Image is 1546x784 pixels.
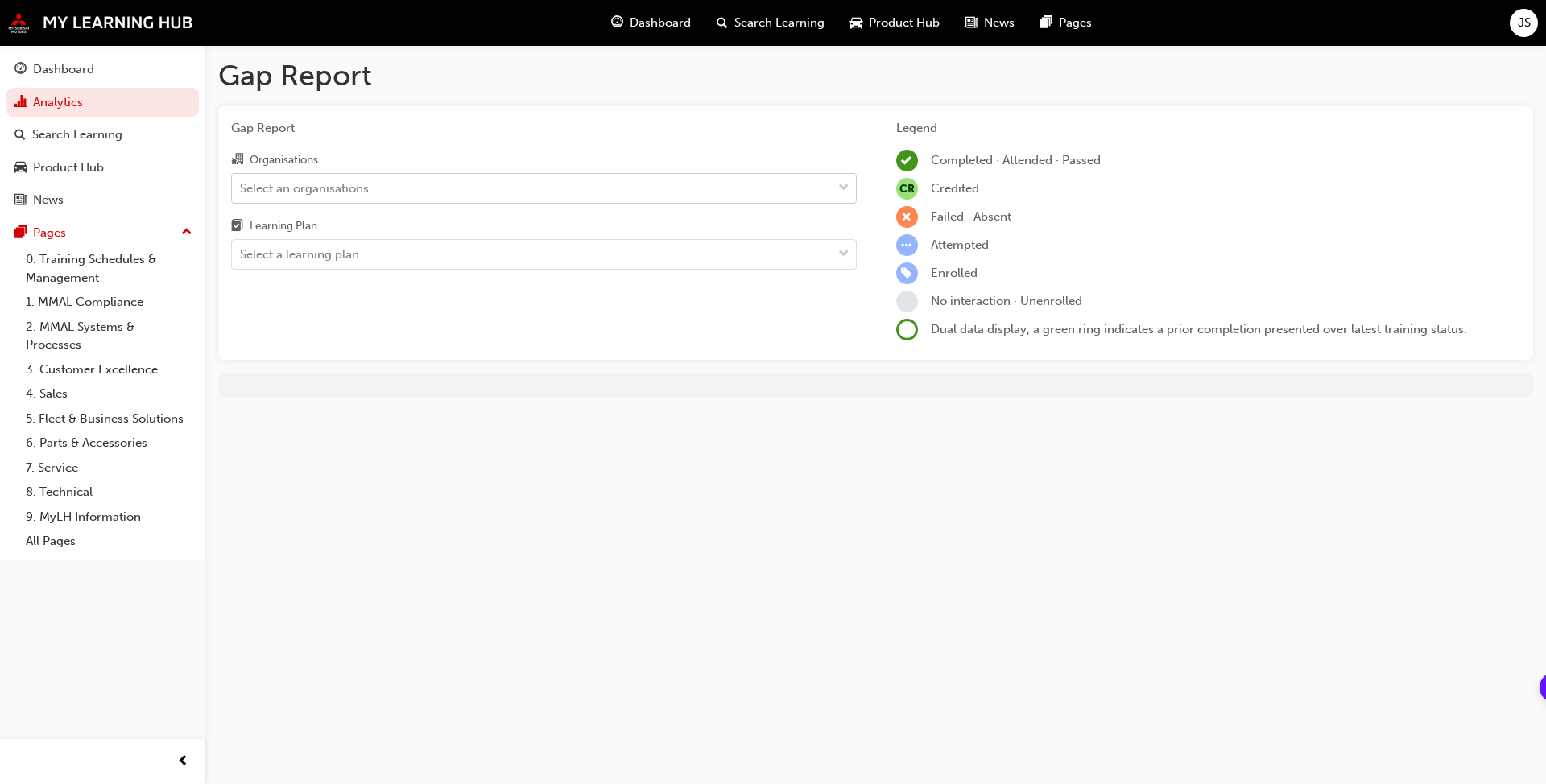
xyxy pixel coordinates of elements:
a: 5. Fleet & Business Solutions [19,406,199,431]
div: Select an organisations [240,179,369,197]
a: 8. Technical [19,480,199,505]
span: learningRecordVerb_NONE-icon [896,291,918,312]
span: Credited [931,181,979,196]
span: News [984,14,1015,32]
span: pages-icon [14,226,27,241]
span: JS [1518,14,1531,32]
a: 3. Customer Excellence [19,357,199,382]
div: Pages [33,224,66,242]
div: Organisations [250,152,318,168]
span: learningRecordVerb_ATTEMPT-icon [896,234,918,256]
button: Pages [6,218,199,248]
span: No interaction · Unenrolled [931,294,1082,308]
div: Learning Plan [250,218,317,234]
a: 6. Parts & Accessories [19,431,199,456]
span: Enrolled [931,266,978,280]
span: organisation-icon [231,153,243,167]
a: News [6,185,199,215]
span: Search Learning [734,14,825,32]
div: Product Hub [33,159,104,177]
a: 2. MMAL Systems & Processes [19,315,199,357]
span: search-icon [717,13,728,33]
a: 4. Sales [19,382,199,406]
span: Completed · Attended · Passed [931,153,1101,167]
span: learningRecordVerb_ENROLL-icon [896,262,918,284]
span: Product Hub [869,14,940,32]
span: car-icon [14,161,27,175]
a: 1. MMAL Compliance [19,290,199,315]
div: Select a learning plan [240,246,359,264]
div: Dashboard [33,60,94,79]
span: pages-icon [1040,13,1052,33]
span: news-icon [14,193,27,208]
span: guage-icon [611,13,623,33]
span: learningRecordVerb_FAIL-icon [896,206,918,228]
a: search-iconSearch Learning [704,6,837,39]
a: car-iconProduct Hub [837,6,953,39]
div: Legend [896,119,1521,138]
button: JS [1510,9,1538,37]
span: down-icon [838,178,849,199]
a: Analytics [6,88,199,118]
a: Search Learning [6,120,199,150]
span: Dashboard [630,14,691,32]
div: News [33,191,64,209]
img: mmal [8,12,193,33]
a: 7. Service [19,456,199,481]
span: Failed · Absent [931,209,1011,224]
a: All Pages [19,529,199,554]
span: guage-icon [14,63,27,77]
span: learningRecordVerb_COMPLETE-icon [896,150,918,171]
span: learningplan-icon [231,220,243,234]
a: Dashboard [6,55,199,85]
span: up-icon [181,222,192,243]
span: car-icon [850,13,862,33]
span: search-icon [14,128,26,142]
a: news-iconNews [953,6,1027,39]
span: Dual data display; a green ring indicates a prior completion presented over latest training status. [931,322,1467,336]
a: pages-iconPages [1027,6,1105,39]
span: Gap Report [231,119,857,138]
span: Attempted [931,237,989,252]
h1: Gap Report [218,58,1533,93]
span: null-icon [896,178,918,200]
span: prev-icon [177,752,189,772]
a: Product Hub [6,153,199,183]
a: 9. MyLH Information [19,505,199,530]
span: news-icon [965,13,978,33]
a: 0. Training Schedules & Management [19,247,199,290]
span: down-icon [838,244,849,265]
button: DashboardAnalyticsSearch LearningProduct HubNews [6,52,199,218]
div: Search Learning [32,126,122,144]
span: Pages [1059,14,1092,32]
span: chart-icon [14,96,27,110]
a: guage-iconDashboard [598,6,704,39]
